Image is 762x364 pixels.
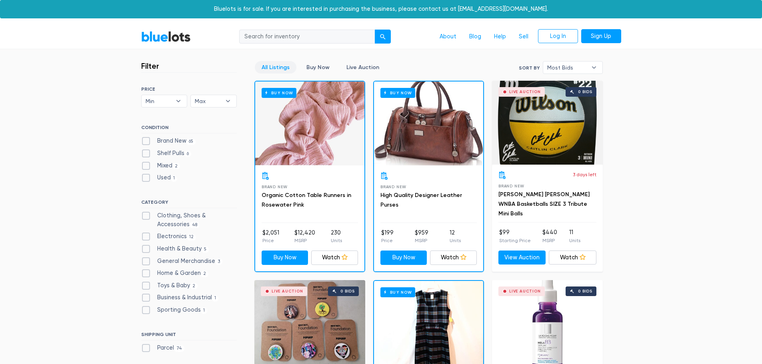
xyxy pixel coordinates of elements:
[430,251,477,265] a: Watch
[380,192,462,208] a: High Quality Designer Leather Purses
[380,251,427,265] a: Buy Now
[374,82,483,165] a: Buy Now
[184,151,192,157] span: 6
[141,245,209,253] label: Health & Beauty
[498,191,590,217] a: [PERSON_NAME] [PERSON_NAME] WNBA Basketballs SIZE 3 Tribute Mini Balls
[519,64,540,72] label: Sort By
[141,137,196,145] label: Brand New
[294,237,315,244] p: MSRP
[331,229,342,245] li: 230
[141,161,180,170] label: Mixed
[569,237,580,244] p: Units
[141,61,159,71] h3: Filter
[254,280,365,364] a: Live Auction 0 bids
[215,259,223,265] span: 3
[381,229,394,245] li: $199
[492,81,603,165] a: Live Auction 0 bids
[141,125,237,133] h6: CONDITION
[141,293,219,302] label: Business & Industrial
[331,237,342,244] p: Units
[141,173,178,182] label: Used
[239,30,375,44] input: Search for inventory
[498,184,524,188] span: Brand New
[381,237,394,244] p: Price
[141,149,192,158] label: Shelf Pulls
[499,237,531,244] p: Starting Price
[186,139,196,145] span: 65
[202,246,209,253] span: 5
[512,29,535,44] a: Sell
[141,199,237,208] h6: CATEGORY
[415,229,428,245] li: $959
[272,289,303,293] div: Live Auction
[262,192,351,208] a: Organic Cotton Table Runners in Rosewater Pink
[141,269,209,278] label: Home & Garden
[542,237,557,244] p: MSRP
[569,228,580,244] li: 11
[578,289,592,293] div: 0 bids
[171,175,178,182] span: 1
[141,332,237,340] h6: SHIPPING UNIT
[498,251,546,265] a: View Auction
[380,88,415,98] h6: Buy Now
[547,62,587,74] span: Most Bids
[262,251,308,265] a: Buy Now
[340,61,386,74] a: Live Auction
[488,29,512,44] a: Help
[450,229,461,245] li: 12
[573,171,596,178] p: 3 days left
[190,283,198,289] span: 2
[262,237,279,244] p: Price
[146,95,172,107] span: Min
[340,289,355,293] div: 0 bids
[578,90,592,94] div: 0 bids
[415,237,428,244] p: MSRP
[201,307,208,314] span: 1
[300,61,336,74] a: Buy Now
[492,280,603,364] a: Live Auction 0 bids
[433,29,463,44] a: About
[201,271,209,277] span: 2
[141,281,198,290] label: Toys & Baby
[581,29,621,44] a: Sign Up
[141,306,208,314] label: Sporting Goods
[255,61,296,74] a: All Listings
[586,62,602,74] b: ▾
[262,88,296,98] h6: Buy Now
[450,237,461,244] p: Units
[141,86,237,92] h6: PRICE
[141,31,191,42] a: BlueLots
[170,95,187,107] b: ▾
[141,257,223,266] label: General Merchandise
[174,345,185,352] span: 74
[380,185,406,189] span: Brand New
[294,229,315,245] li: $12,420
[509,289,541,293] div: Live Auction
[141,232,196,241] label: Electronics
[499,228,531,244] li: $99
[255,82,364,165] a: Buy Now
[311,251,358,265] a: Watch
[549,251,596,265] a: Watch
[187,234,196,241] span: 12
[262,229,279,245] li: $2,051
[141,211,237,229] label: Clothing, Shoes & Accessories
[220,95,236,107] b: ▾
[509,90,541,94] div: Live Auction
[463,29,488,44] a: Blog
[380,287,415,297] h6: Buy Now
[212,295,219,302] span: 1
[172,163,180,169] span: 2
[542,228,557,244] li: $440
[195,95,221,107] span: Max
[141,344,185,352] label: Parcel
[190,222,200,228] span: 48
[262,185,288,189] span: Brand New
[538,29,578,44] a: Log In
